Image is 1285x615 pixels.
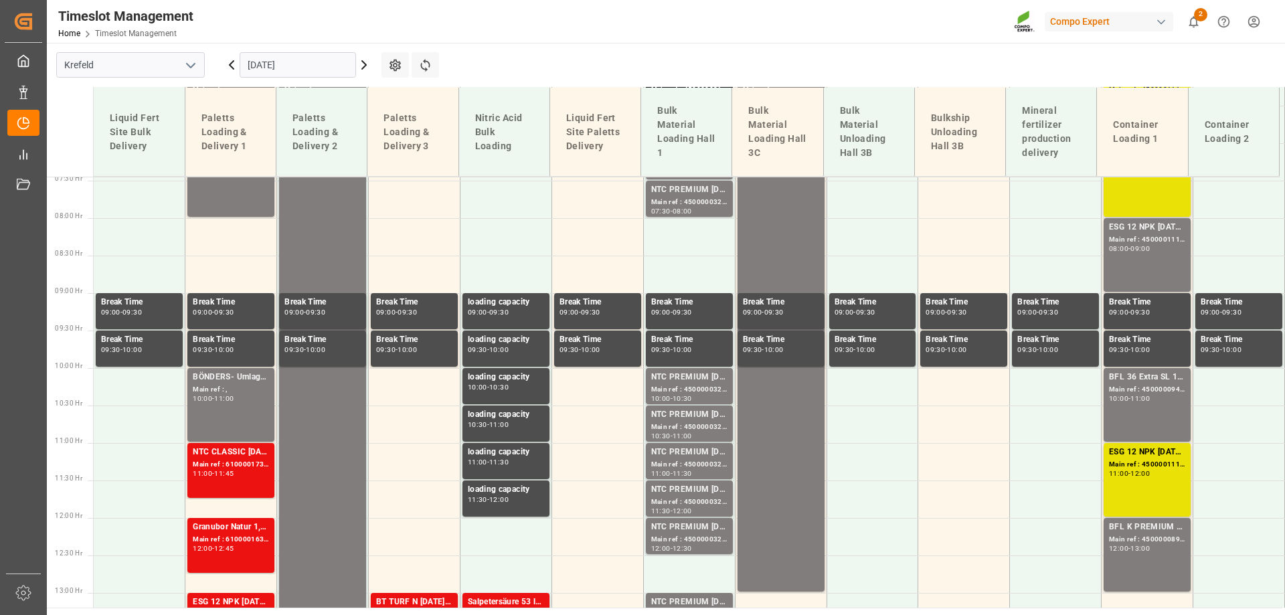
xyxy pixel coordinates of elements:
div: 09:30 [764,309,784,315]
div: 09:00 [193,309,212,315]
div: 09:30 [122,309,142,315]
div: 10:00 [122,347,142,353]
div: Liquid Fert Site Bulk Delivery [104,106,174,159]
div: 10:00 [306,347,325,353]
div: - [212,545,214,551]
div: - [1128,347,1130,353]
div: 09:00 [743,309,762,315]
div: loading capacity [468,446,544,459]
span: 13:00 Hr [55,587,82,594]
div: - [304,347,306,353]
div: Break Time [101,333,177,347]
button: show 2 new notifications [1179,7,1209,37]
div: 08:00 [673,208,692,214]
div: 11:45 [214,470,234,476]
div: Break Time [284,296,361,309]
div: NTC PREMIUM [DATE]+3+TE BULK [651,596,727,609]
div: 09:30 [214,309,234,315]
button: open menu [180,55,200,76]
span: 08:00 Hr [55,212,82,219]
div: Break Time [1201,333,1277,347]
div: 09:30 [673,309,692,315]
div: Break Time [560,333,636,347]
div: 09:30 [284,347,304,353]
div: 09:30 [835,347,854,353]
div: Main ref : 4500000943, 2000000680 [1109,384,1185,396]
div: 13:00 [1130,545,1150,551]
span: 10:30 Hr [55,400,82,407]
div: Main ref : 6100001739, 2000001344 2000001344;2000000709 2000000709;2000001344 2000001309 [193,459,269,470]
div: 09:30 [1201,347,1220,353]
div: - [1128,545,1130,551]
span: 07:30 Hr [55,175,82,182]
div: Break Time [1109,333,1185,347]
div: - [304,309,306,315]
div: 09:30 [926,347,945,353]
div: Liquid Fert Site Paletts Delivery [561,106,630,159]
div: - [1128,246,1130,252]
div: 10:00 [673,347,692,353]
div: - [396,347,398,353]
div: 09:00 [651,309,671,315]
div: - [853,347,855,353]
div: Main ref : 4500001114, 2000001086 [1109,459,1185,470]
div: NTC PREMIUM [DATE]+3+TE BULK [651,521,727,534]
div: 10:00 [1222,347,1241,353]
div: 09:30 [306,309,325,315]
div: - [396,309,398,315]
div: 09:30 [856,309,875,315]
div: 09:30 [398,309,417,315]
div: - [487,497,489,503]
div: - [1128,470,1130,476]
div: - [579,347,581,353]
div: NTC CLASSIC [DATE] 25kg (x40) DE,EN,PLFET 6-0-12 KR 25kgx40 DE,AT,[GEOGRAPHIC_DATA],ES,ITBT SPORT... [193,446,269,459]
div: 10:00 [1109,396,1128,402]
div: - [212,396,214,402]
div: Break Time [376,296,452,309]
div: 10:30 [651,433,671,439]
div: - [212,347,214,353]
div: 11:00 [651,470,671,476]
div: BÖNDERS- Umlagerung nach [GEOGRAPHIC_DATA] [193,371,269,384]
div: Break Time [284,333,361,347]
div: - [212,309,214,315]
div: 12:00 [1109,545,1128,551]
div: 09:00 [1109,309,1128,315]
div: - [487,384,489,390]
div: 09:30 [1109,347,1128,353]
div: NTC PREMIUM [DATE]+3+TE BULK [651,183,727,197]
div: 07:30 [651,208,671,214]
div: Container Loading 1 [1108,112,1177,151]
div: 09:30 [651,347,671,353]
div: 09:30 [1017,347,1037,353]
div: 12:45 [214,545,234,551]
div: - [853,309,855,315]
div: 09:00 [468,309,487,315]
div: 10:00 [1039,347,1058,353]
div: Break Time [560,296,636,309]
div: Break Time [193,333,269,347]
div: ESG 12 NPK [DATE] 1200kg BB [1109,221,1185,234]
div: 09:30 [376,347,396,353]
div: Paletts Loading & Delivery 2 [287,106,356,159]
span: 09:00 Hr [55,287,82,294]
div: BFL K PREMIUM SL 20L(x48)EN,IN,MD(24)MTO [1109,521,1185,534]
div: Nitric Acid Bulk Loading [470,106,539,159]
div: 09:00 [1130,246,1150,252]
div: - [671,470,673,476]
div: 09:00 [101,309,120,315]
div: 09:30 [947,309,966,315]
div: Break Time [926,333,1002,347]
div: 09:30 [489,309,509,315]
div: Main ref : 4500000326, 2000000077 [651,497,727,508]
div: 09:30 [581,309,600,315]
div: 10:00 [214,347,234,353]
span: 10:00 Hr [55,362,82,369]
span: 11:00 Hr [55,437,82,444]
div: 09:30 [193,347,212,353]
div: 09:30 [1039,309,1058,315]
div: Mineral fertilizer production delivery [1017,98,1086,165]
div: Container Loading 2 [1199,112,1268,151]
div: loading capacity [468,296,544,309]
div: Break Time [101,296,177,309]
